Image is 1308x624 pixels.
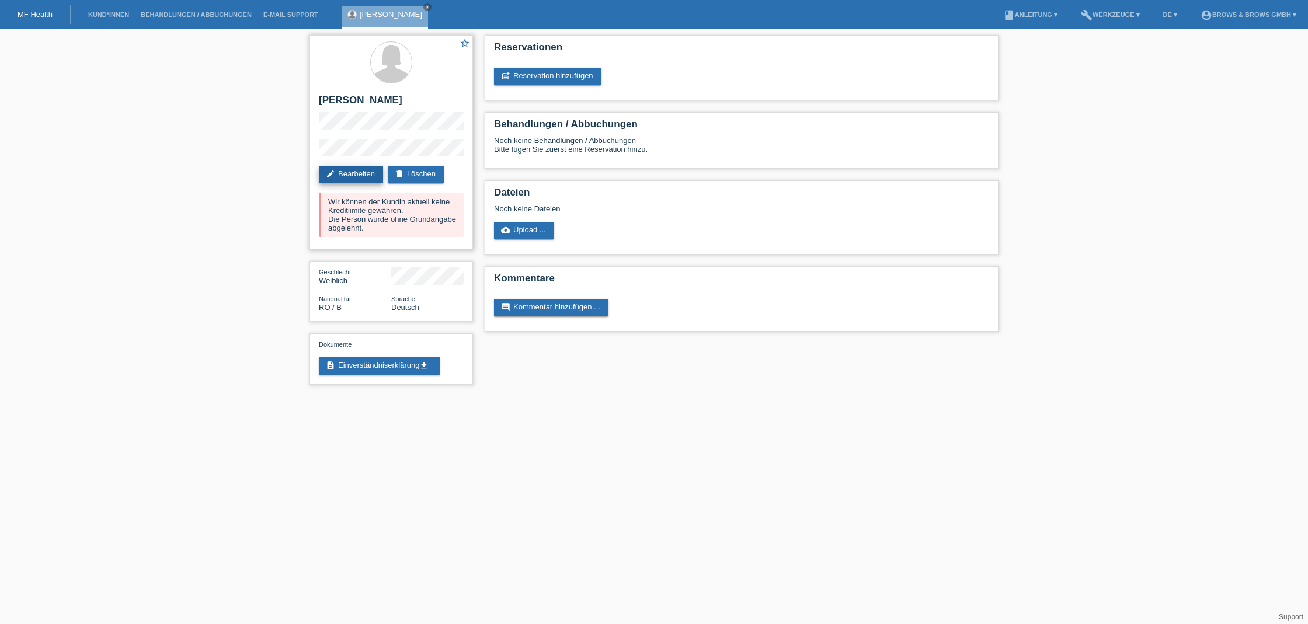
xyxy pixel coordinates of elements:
i: cloud_upload [501,225,510,235]
i: star_border [460,38,470,48]
span: Sprache [391,295,415,302]
div: Noch keine Dateien [494,204,851,213]
i: build [1081,9,1093,21]
a: DE ▾ [1157,11,1183,18]
a: account_circleBrows & Brows GmbH ▾ [1195,11,1302,18]
i: book [1003,9,1015,21]
a: Kund*innen [82,11,135,18]
h2: Dateien [494,187,989,204]
a: deleteLöschen [388,166,444,183]
span: Deutsch [391,303,419,312]
span: Geschlecht [319,269,351,276]
i: get_app [419,361,429,370]
a: star_border [460,38,470,50]
span: Dokumente [319,341,352,348]
a: descriptionEinverständniserklärungget_app [319,357,440,375]
a: MF Health [18,10,53,19]
a: close [423,3,432,11]
i: account_circle [1201,9,1212,21]
a: E-Mail Support [258,11,324,18]
div: Noch keine Behandlungen / Abbuchungen Bitte fügen Sie zuerst eine Reservation hinzu. [494,136,989,162]
a: [PERSON_NAME] [360,10,422,19]
a: Support [1279,613,1303,621]
div: Weiblich [319,267,391,285]
a: buildWerkzeuge ▾ [1075,11,1146,18]
i: close [425,4,430,10]
h2: Reservationen [494,41,989,59]
a: cloud_uploadUpload ... [494,222,554,239]
div: Wir können der Kundin aktuell keine Kreditlimite gewähren. Die Person wurde ohne Grundangabe abge... [319,193,464,237]
a: Behandlungen / Abbuchungen [135,11,258,18]
a: post_addReservation hinzufügen [494,68,601,85]
i: description [326,361,335,370]
span: Rumänien / B / 06.06.2017 [319,303,342,312]
h2: [PERSON_NAME] [319,95,464,112]
i: delete [395,169,404,179]
i: comment [501,302,510,312]
h2: Kommentare [494,273,989,290]
h2: Behandlungen / Abbuchungen [494,118,989,136]
a: bookAnleitung ▾ [997,11,1063,18]
i: edit [326,169,335,179]
i: post_add [501,71,510,81]
a: commentKommentar hinzufügen ... [494,299,608,316]
span: Nationalität [319,295,351,302]
a: editBearbeiten [319,166,383,183]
